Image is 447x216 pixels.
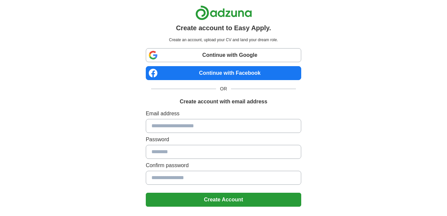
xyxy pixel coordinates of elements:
label: Confirm password [146,162,301,169]
a: Continue with Facebook [146,66,301,80]
img: Adzuna logo [195,5,252,20]
p: Create an account, upload your CV and land your dream role. [147,37,300,43]
label: Password [146,136,301,144]
label: Email address [146,110,301,118]
button: Create Account [146,193,301,207]
h1: Create account to Easy Apply. [176,23,271,33]
a: Continue with Google [146,48,301,62]
span: OR [216,85,231,92]
h1: Create account with email address [180,98,267,106]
